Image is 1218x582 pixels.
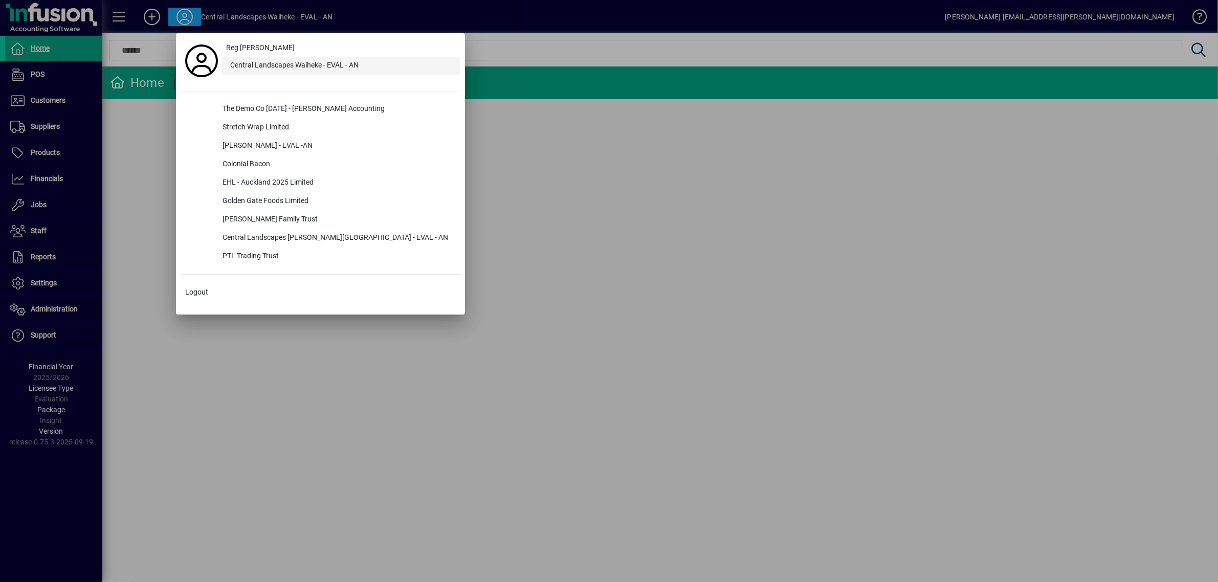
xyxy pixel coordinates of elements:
[214,119,460,137] div: Stretch Wrap Limited
[181,119,460,137] button: Stretch Wrap Limited
[181,100,460,119] button: The Demo Co [DATE] - [PERSON_NAME] Accounting
[214,248,460,266] div: PTL Trading Trust
[181,192,460,211] button: Golden Gate Foods Limited
[214,137,460,155] div: [PERSON_NAME] - EVAL -AN
[222,57,460,75] button: Central Landscapes Waiheke - EVAL - AN
[181,52,222,70] a: Profile
[214,174,460,192] div: EHL - Auckland 2025 Limited
[181,283,460,301] button: Logout
[226,42,295,53] span: Reg [PERSON_NAME]
[214,100,460,119] div: The Demo Co [DATE] - [PERSON_NAME] Accounting
[181,174,460,192] button: EHL - Auckland 2025 Limited
[181,229,460,248] button: Central Landscapes [PERSON_NAME][GEOGRAPHIC_DATA] - EVAL - AN
[185,287,208,298] span: Logout
[214,229,460,248] div: Central Landscapes [PERSON_NAME][GEOGRAPHIC_DATA] - EVAL - AN
[214,155,460,174] div: Colonial Bacon
[222,38,460,57] a: Reg [PERSON_NAME]
[181,211,460,229] button: [PERSON_NAME] Family Trust
[181,137,460,155] button: [PERSON_NAME] - EVAL -AN
[181,155,460,174] button: Colonial Bacon
[214,192,460,211] div: Golden Gate Foods Limited
[181,248,460,266] button: PTL Trading Trust
[214,211,460,229] div: [PERSON_NAME] Family Trust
